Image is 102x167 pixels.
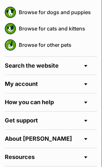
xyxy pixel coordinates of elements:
a: Browse for dogs and puppies [19,5,97,19]
img: petrescue logo [5,7,16,18]
img: petrescue logo [5,39,16,51]
h4: My account [5,75,97,93]
h4: Search the website [5,57,97,75]
a: Browse for other pets [19,38,97,52]
h4: Get support [5,112,97,129]
h4: How you can help [5,93,97,111]
h4: Resources [5,148,97,166]
img: petrescue logo [5,23,16,34]
h4: About [PERSON_NAME] [5,130,97,148]
a: Browse for cats and kittens [19,22,97,35]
